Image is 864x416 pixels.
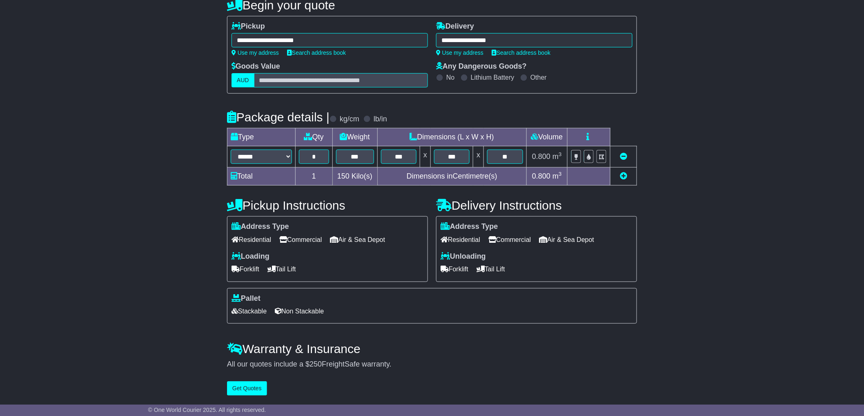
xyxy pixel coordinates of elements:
[492,49,550,56] a: Search address book
[446,74,454,81] label: No
[441,222,498,231] label: Address Type
[227,342,637,356] h4: Warranty & Insurance
[374,115,387,124] label: lb/in
[539,233,595,246] span: Air & Sea Depot
[227,199,428,212] h4: Pickup Instructions
[488,233,531,246] span: Commercial
[340,115,359,124] label: kg/cm
[232,305,267,318] span: Stackable
[441,233,480,246] span: Residential
[620,172,627,180] a: Add new item
[526,128,567,146] td: Volume
[552,172,562,180] span: m
[279,233,322,246] span: Commercial
[310,360,322,368] span: 250
[296,128,333,146] td: Qty
[477,263,505,275] span: Tail Lift
[232,222,289,231] label: Address Type
[377,128,526,146] td: Dimensions (L x W x H)
[332,128,377,146] td: Weight
[530,74,547,81] label: Other
[559,151,562,157] sup: 3
[267,263,296,275] span: Tail Lift
[330,233,385,246] span: Air & Sea Depot
[620,152,627,161] a: Remove this item
[287,49,346,56] a: Search address book
[232,263,259,275] span: Forklift
[471,74,514,81] label: Lithium Battery
[441,252,486,261] label: Unloading
[227,381,267,396] button: Get Quotes
[227,128,296,146] td: Type
[232,233,271,246] span: Residential
[436,62,527,71] label: Any Dangerous Goods?
[436,22,474,31] label: Delivery
[532,172,550,180] span: 0.800
[441,263,468,275] span: Forklift
[232,294,261,303] label: Pallet
[337,172,350,180] span: 150
[296,168,333,186] td: 1
[232,62,280,71] label: Goods Value
[227,168,296,186] td: Total
[227,360,637,369] div: All our quotes include a $ FreightSafe warranty.
[232,49,279,56] a: Use my address
[532,152,550,161] span: 0.800
[232,22,265,31] label: Pickup
[232,73,254,87] label: AUD
[436,199,637,212] h4: Delivery Instructions
[559,171,562,177] sup: 3
[420,146,431,168] td: x
[436,49,483,56] a: Use my address
[473,146,484,168] td: x
[148,407,266,413] span: © One World Courier 2025. All rights reserved.
[377,168,526,186] td: Dimensions in Centimetre(s)
[275,305,324,318] span: Non Stackable
[332,168,377,186] td: Kilo(s)
[552,152,562,161] span: m
[227,110,330,124] h4: Package details |
[232,252,269,261] label: Loading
